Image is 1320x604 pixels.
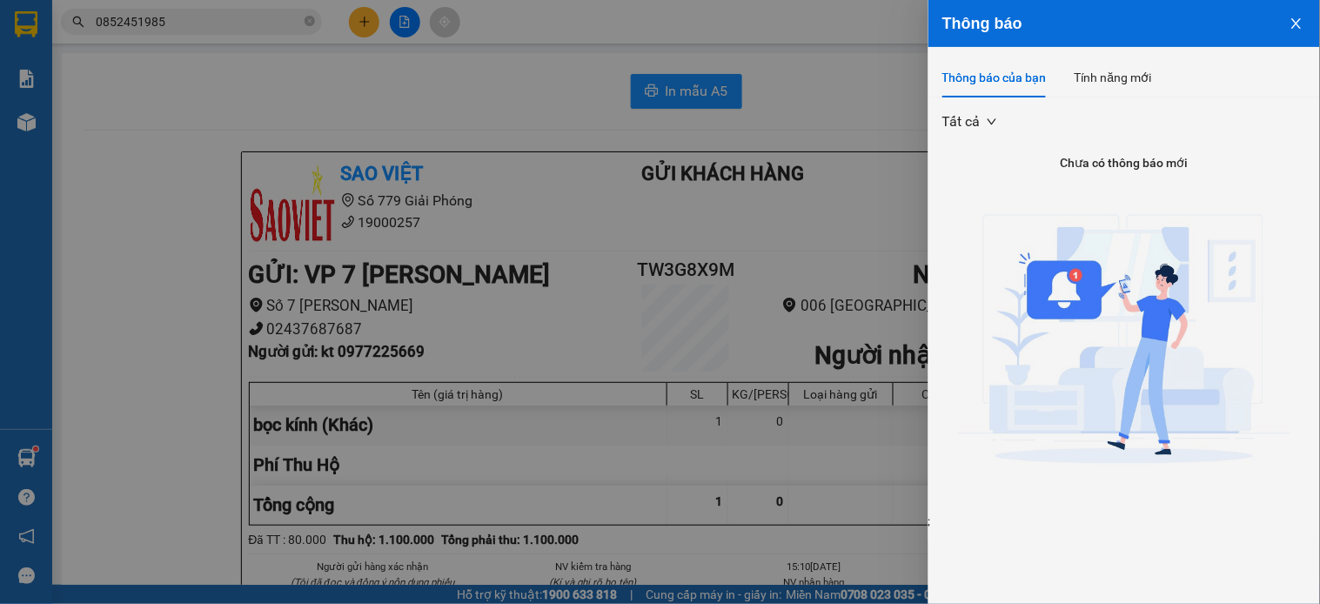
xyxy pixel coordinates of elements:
[928,153,1320,172] h4: Chưa có thông báo mới
[928,97,1320,531] div: ;
[942,68,1047,87] div: Thông báo của bạn
[942,109,996,135] span: Tất cả
[1075,68,1152,87] div: Tính năng mới
[942,14,1306,33] div: Thông báo
[1290,17,1303,30] span: close
[958,178,1291,512] img: No Notification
